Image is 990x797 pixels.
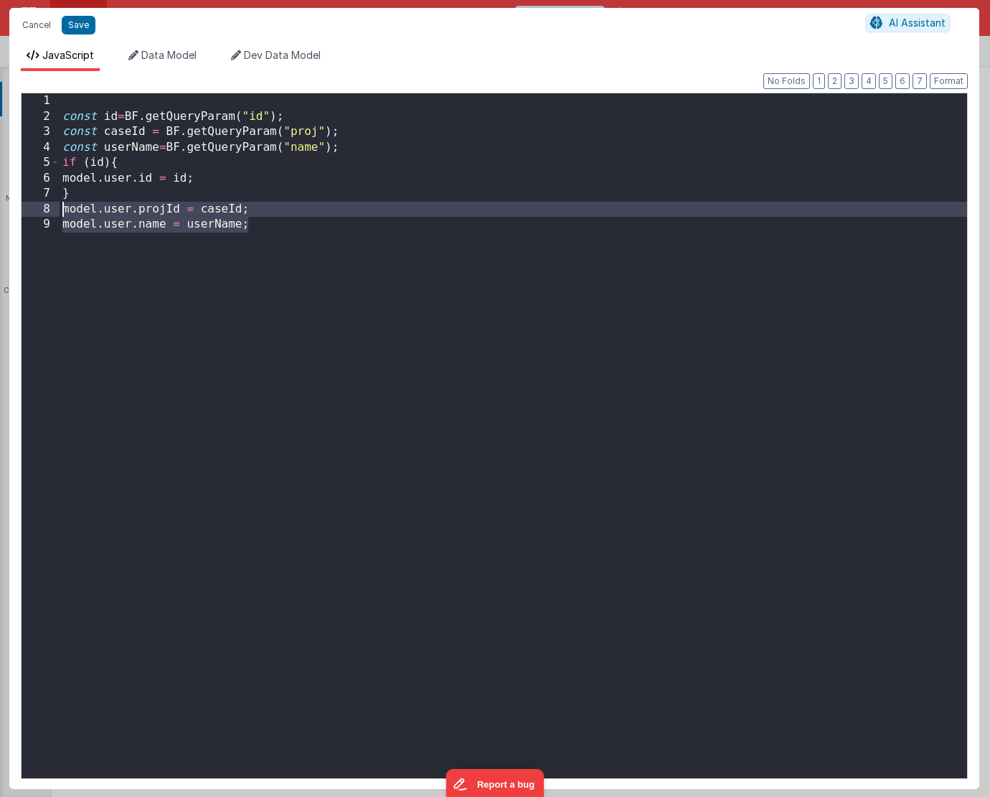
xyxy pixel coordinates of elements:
[930,73,968,89] button: Format
[15,15,58,35] button: Cancel
[813,73,825,89] button: 1
[22,171,60,187] div: 6
[22,217,60,233] div: 9
[865,14,951,32] button: AI Assistant
[22,124,60,140] div: 3
[913,73,927,89] button: 7
[22,202,60,218] div: 8
[141,49,197,61] span: Data Model
[879,73,892,89] button: 5
[895,73,910,89] button: 6
[763,73,810,89] button: No Folds
[42,49,94,61] span: JavaScript
[22,93,60,109] div: 1
[844,73,859,89] button: 3
[828,73,841,89] button: 2
[22,155,60,171] div: 5
[22,140,60,156] div: 4
[244,49,321,61] span: Dev Data Model
[889,17,946,29] span: AI Assistant
[62,16,95,34] button: Save
[862,73,876,89] button: 4
[22,186,60,202] div: 7
[22,109,60,125] div: 2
